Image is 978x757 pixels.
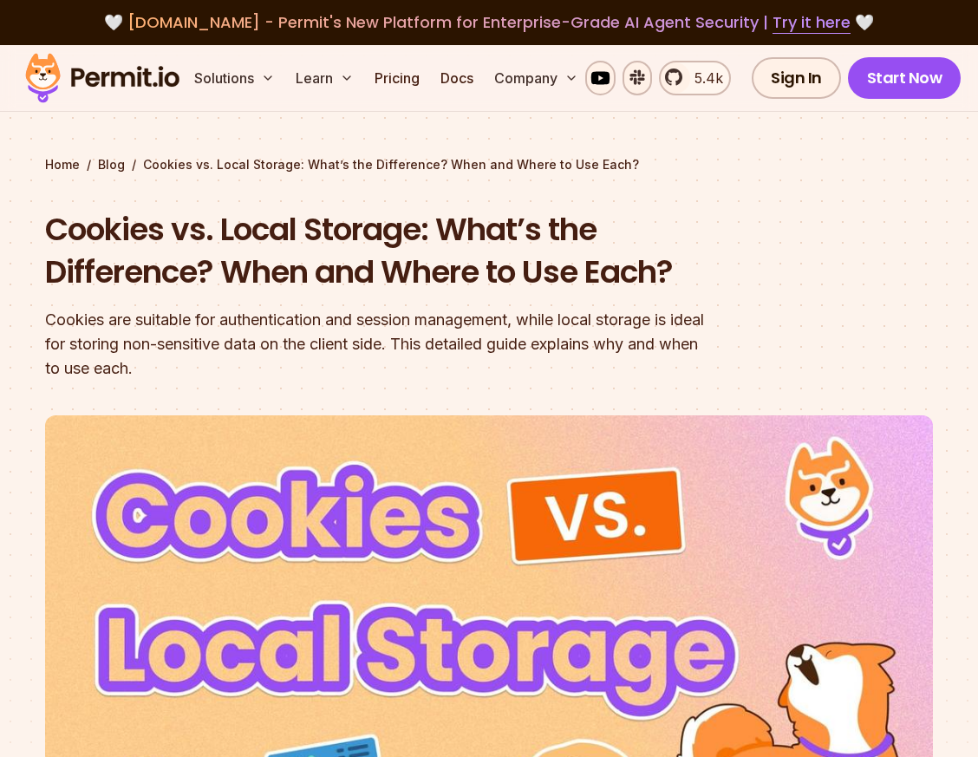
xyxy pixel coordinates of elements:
[289,61,361,95] button: Learn
[487,61,585,95] button: Company
[684,68,723,88] span: 5.4k
[45,156,933,173] div: / /
[752,57,841,99] a: Sign In
[45,208,711,294] h1: Cookies vs. Local Storage: What’s the Difference? When and Where to Use Each?
[848,57,962,99] a: Start Now
[45,308,711,381] div: Cookies are suitable for authentication and session management, while local storage is ideal for ...
[187,61,282,95] button: Solutions
[659,61,731,95] a: 5.4k
[773,11,851,34] a: Try it here
[368,61,427,95] a: Pricing
[45,156,80,173] a: Home
[434,61,480,95] a: Docs
[42,10,936,35] div: 🤍 🤍
[17,49,187,108] img: Permit logo
[127,11,851,33] span: [DOMAIN_NAME] - Permit's New Platform for Enterprise-Grade AI Agent Security |
[98,156,125,173] a: Blog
